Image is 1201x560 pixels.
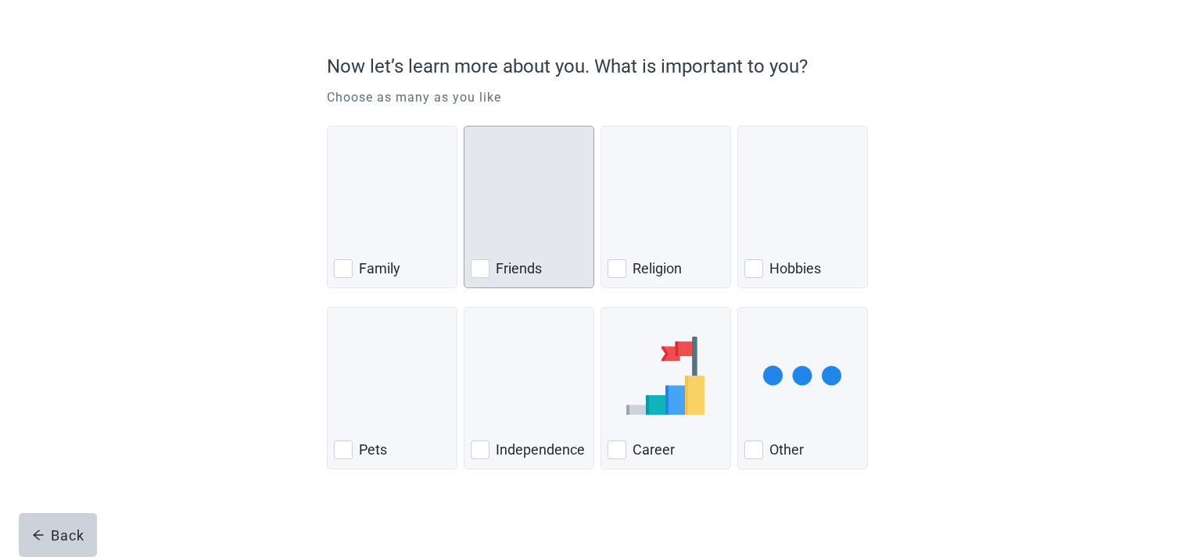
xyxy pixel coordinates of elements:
[327,88,874,107] p: Choose as many as you like
[32,527,84,543] div: Back
[633,441,675,459] label: Career
[32,529,45,541] span: arrow-left
[769,441,804,459] label: Other
[737,307,868,469] div: Other, checkbox, not checked
[737,126,868,288] div: Hobbies, checkbox, not checked
[769,259,821,278] label: Hobbies
[327,52,866,80] p: Now let’s learn more about you. What is important to you?
[464,126,594,288] div: Friends, checkbox, not checked
[327,126,457,288] div: Family, checkbox, not checked
[464,307,594,469] div: Independence, checkbox, not checked
[496,441,585,459] label: Independence
[359,441,387,459] label: Pets
[496,259,542,278] label: Friends
[327,307,457,469] div: Pets, checkbox, not checked
[633,259,682,278] label: Religion
[600,307,731,469] div: Career, checkbox, not checked
[600,126,731,288] div: Religion, checkbox, not checked
[359,259,400,278] label: Family
[19,513,97,557] button: arrow-leftBack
